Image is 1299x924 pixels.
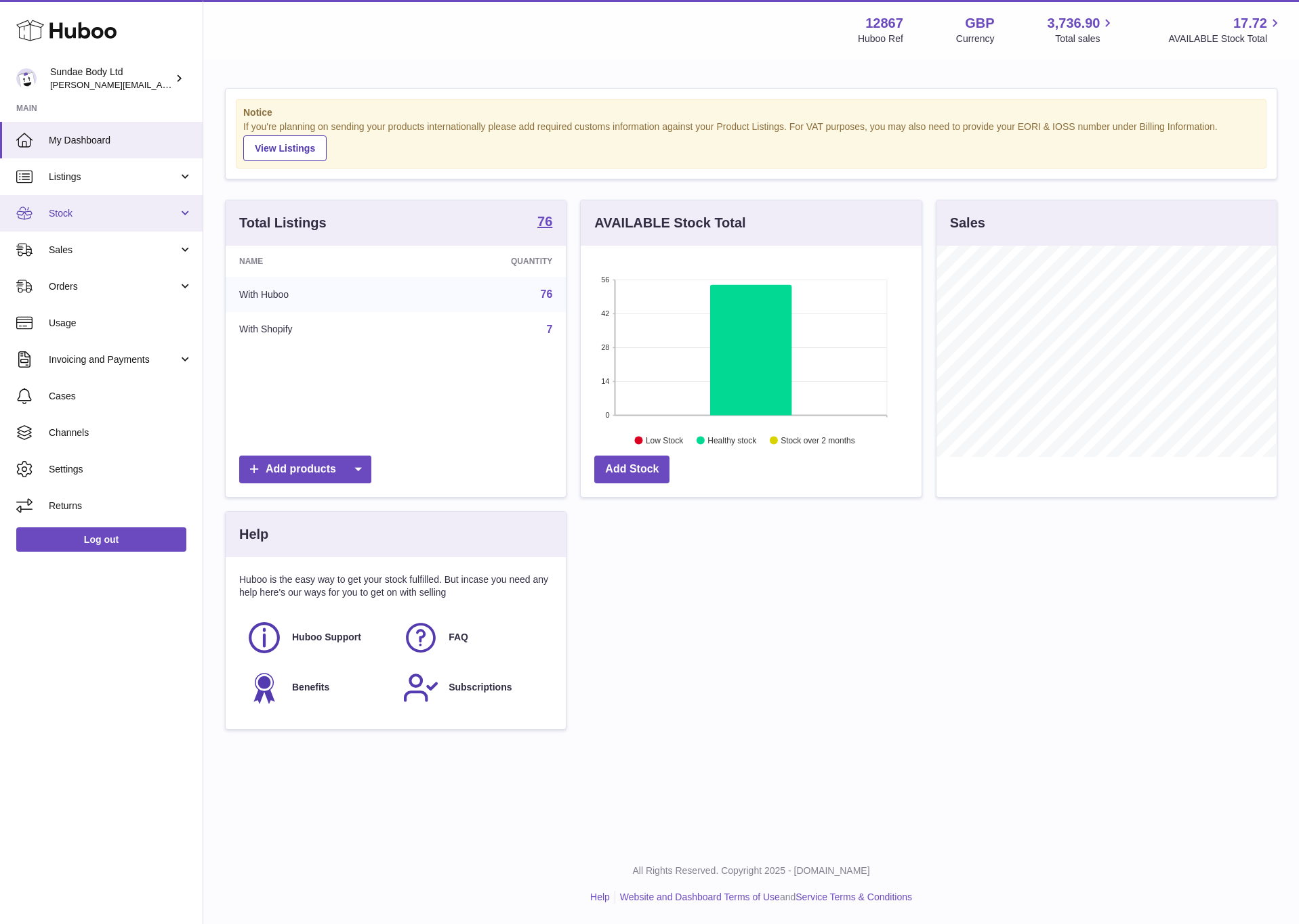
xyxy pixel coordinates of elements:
[246,669,389,706] a: Benefits
[243,106,1259,119] strong: Notice
[956,32,995,45] div: Currency
[1168,32,1283,45] span: AVAILABLE Stock Total
[965,14,994,32] strong: GBP
[602,377,610,385] text: 14
[541,288,553,300] a: 76
[1048,14,1116,45] a: 3,736.90 Total sales
[16,68,37,89] img: dianne@sundaebody.com
[49,353,178,366] span: Invoicing and Payments
[537,215,552,231] a: 76
[537,215,552,228] strong: 76
[865,14,903,32] strong: 12867
[49,244,178,257] span: Sales
[546,324,552,335] a: 7
[246,619,389,656] a: Huboo Support
[403,669,545,706] a: Subscriptions
[403,619,545,656] a: FAQ
[49,390,192,403] span: Cases
[49,134,192,147] span: My Dashboard
[49,500,192,512] span: Returns
[615,891,912,904] li: and
[49,280,178,293] span: Orders
[239,456,371,483] a: Add products
[409,246,566,277] th: Quantity
[50,79,272,90] span: [PERSON_NAME][EMAIL_ADDRESS][DOMAIN_NAME]
[602,343,610,351] text: 28
[49,426,192,439] span: Channels
[449,681,512,694] span: Subscriptions
[602,276,610,284] text: 56
[49,317,192,330] span: Usage
[239,573,552,599] p: Huboo is the easy way to get your stock fulfilled. But incase you need any help here's our ways f...
[708,435,758,445] text: Healthy stock
[606,411,610,419] text: 0
[239,525,268,544] h3: Help
[590,892,610,902] a: Help
[620,892,780,902] a: Website and Dashboard Terms of Use
[602,309,610,317] text: 42
[796,892,912,902] a: Service Terms & Conditions
[1168,14,1283,45] a: 17.72 AVAILABLE Stock Total
[292,681,329,694] span: Benefits
[243,135,327,161] a: View Listings
[214,864,1288,877] p: All Rights Reserved. Copyright 2025 - [DOMAIN_NAME]
[49,463,192,476] span: Settings
[1233,14,1267,32] span: 17.72
[50,66,172,91] div: Sundae Body Ltd
[594,456,669,483] a: Add Stock
[646,435,684,445] text: Low Stock
[1048,14,1100,32] span: 3,736.90
[226,277,409,312] td: With Huboo
[1055,32,1115,45] span: Total sales
[226,246,409,277] th: Name
[16,527,186,552] a: Log out
[950,214,985,232] h3: Sales
[449,631,468,644] span: FAQ
[781,435,855,445] text: Stock over 2 months
[292,631,361,644] span: Huboo Support
[243,120,1259,161] div: If you're planning on sending your products internationally please add required customs informati...
[49,207,178,220] span: Stock
[49,171,178,183] span: Listings
[594,214,745,232] h3: AVAILABLE Stock Total
[226,312,409,347] td: With Shopify
[858,32,903,45] div: Huboo Ref
[239,214,327,232] h3: Total Listings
